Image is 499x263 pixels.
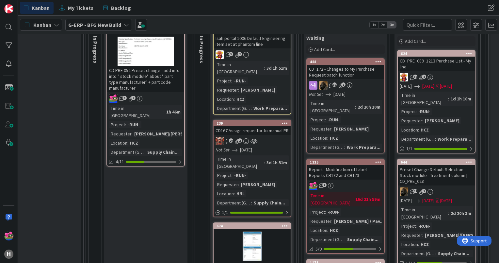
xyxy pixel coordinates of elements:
a: Kanban [20,2,54,14]
div: [PERSON_NAME] [239,86,277,94]
span: : [422,117,423,124]
div: -RUN- [126,121,141,128]
div: 1d 1h 10m [449,95,473,102]
span: 5/9 [315,246,322,253]
div: Project [400,222,416,230]
div: HCZ [328,134,340,142]
div: 239 [214,120,291,126]
div: 1/1 [214,208,291,217]
span: Backlog [111,4,131,12]
div: Department (G-ERP) [216,105,251,112]
span: 11 [413,189,417,193]
div: -RUN- [233,172,248,179]
span: 1 [341,82,346,87]
div: CD_PRE_089_1213 Purchase List - My line [398,57,475,71]
span: My Tickets [68,4,93,12]
span: In Progress [92,36,99,63]
div: Supply Chain... [346,236,380,243]
div: Work Prepara... [436,135,473,143]
div: Supply Chain... [252,199,287,206]
span: : [435,135,436,143]
div: [PERSON_NAME] [239,181,277,188]
div: 488 [310,60,384,64]
div: [PERSON_NAME] / Pav... [332,218,385,225]
div: LC [398,73,475,81]
div: Time in [GEOGRAPHIC_DATA] [216,61,264,75]
div: JK [307,182,384,190]
div: 3d 1h 51m [265,64,289,72]
img: LC [216,50,224,59]
span: : [125,121,126,128]
span: [DATE] [422,197,434,204]
div: 624 [401,51,475,56]
div: Isah portal 1006 Default Engineering item set at phantom line [214,28,291,48]
span: Support [14,1,30,9]
a: CD PRE 052 Preset change - add info into " stock module" about " part type manufacturer" + part c... [106,27,185,167]
img: ND [319,81,328,90]
div: 488CD_172 - Changes to My Purchase Request batch function [307,59,384,79]
div: Project [309,208,325,216]
span: Kanban [33,21,51,29]
div: LC [214,50,291,59]
div: 624CD_PRE_089_1213 Purchase List - My line [398,51,475,71]
span: 2 [422,75,426,79]
span: [DATE] [422,83,434,90]
span: : [448,210,449,217]
div: HCZ [419,241,430,248]
span: 2 [238,138,242,143]
div: JK [214,137,291,145]
div: [DATE] [440,197,452,204]
div: Supply Chain... [146,149,180,156]
span: Add Card... [314,46,335,52]
span: 30 [413,75,417,79]
div: [DATE] [440,83,452,90]
div: Requester [216,181,238,188]
div: Supply Chain... [436,250,471,257]
span: : [238,86,239,94]
span: : [251,105,252,112]
div: Requester [109,130,132,137]
div: Project [216,172,232,179]
div: -RUN- [417,222,432,230]
span: 1 / 1 [222,209,228,216]
a: 239CD167 Assign requestor to manual PRJKNot Set[DATE]Time in [GEOGRAPHIC_DATA]:3d 1h 51mProject:-... [213,120,291,217]
span: : [238,181,239,188]
div: Project [309,116,325,123]
div: Time in [GEOGRAPHIC_DATA] [400,206,448,220]
span: 3x [387,22,396,28]
div: 2d 20h 3m [449,210,473,217]
div: 239CD167 Assign requestor to manual PR [214,120,291,135]
div: 644 [398,159,475,165]
div: [PERSON_NAME] [332,125,370,132]
div: CD PRE 052 Preset change - add info into " stock module" about " part type manufacturer" + part c... [107,66,184,92]
div: ND [307,81,384,90]
i: Not Set [309,91,323,97]
span: [DATE] [240,147,252,153]
a: Isah portal 1006 Default Engineering item set at phantom lineLCTime in [GEOGRAPHIC_DATA]:3d 1h 51... [213,27,291,114]
span: Kanban [32,4,50,12]
div: Time in [GEOGRAPHIC_DATA] [400,92,448,106]
span: : [416,108,417,115]
a: 488CD_172 - Changes to My Purchase Request batch functionNDNot Set[DATE]Time in [GEOGRAPHIC_DATA]... [306,58,385,153]
div: -RUN- [326,208,341,216]
div: [PERSON_NAME]/[PERSON_NAME]... [133,130,211,137]
i: Not Set [216,147,230,153]
span: : [355,103,356,111]
div: Department (G-ERP) [309,236,345,243]
span: : [422,232,423,239]
span: : [448,95,449,102]
div: 1335 [307,159,384,165]
img: ND [400,187,408,196]
div: Requester [309,218,331,225]
div: 488 [307,59,384,65]
div: Isah portal 1006 Default Engineering item set at phantom line [214,34,291,48]
input: Quick Filter... [403,19,452,31]
span: 1x [370,22,378,28]
span: : [145,149,146,156]
span: : [327,227,328,234]
a: Backlog [99,2,135,14]
span: [DATE] [400,83,412,90]
span: [DATE] [400,197,412,204]
div: 16d 21h 59m [354,196,382,203]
